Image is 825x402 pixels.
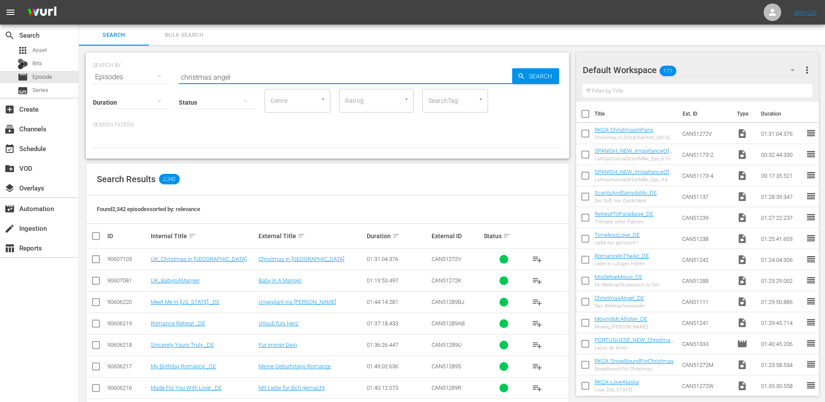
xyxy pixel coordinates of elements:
[737,360,747,370] span: Video
[18,72,28,82] span: Episode
[737,149,747,160] span: Video
[806,191,816,201] span: reorder
[107,363,148,370] div: 90606217
[367,320,429,327] div: 01:37:18.433
[806,338,816,349] span: reorder
[258,256,344,262] a: Christmas In [GEOGRAPHIC_DATA]
[512,68,559,84] button: Search
[258,299,336,305] a: Ungeplant ins [PERSON_NAME]
[595,358,674,364] a: RKCA-SnowBoundForChristmas
[806,233,816,243] span: reorder
[595,324,648,330] div: Moving [PERSON_NAME]
[432,256,461,262] span: CAN51272V
[32,46,47,55] span: Asset
[297,232,305,240] span: sort
[97,174,156,184] span: Search Results
[367,231,429,241] div: Duration
[432,299,464,305] span: CAN51289BJ
[84,30,144,40] span: Search
[107,277,148,284] div: 90607081
[737,128,747,139] span: Video
[758,207,806,228] td: 01:27:22.237
[527,356,548,377] button: playlist_add
[679,186,733,207] td: CAN51137
[737,254,747,265] span: Video
[367,256,429,262] div: 01:31:04.376
[154,30,214,40] span: Bulk Search
[758,144,806,165] td: 00:32:44.330
[402,95,411,103] button: Open
[432,277,461,284] span: CAN51272K
[151,363,216,370] a: My Birthday Romance _DE
[21,2,63,23] img: ans4CAIJ8jUAAAAAAAAAAAAAAAAAAAAAAAAgQb4GAAAAAAAAAAAAAAAAAAAAAAAAJMjXAAAAAAAAAAAAAAAAAAAAAAAAgAT5G...
[4,204,15,214] span: Automation
[679,228,733,249] td: CAN51238
[595,282,659,288] div: Ein Weihnachtswunsch zu Viel
[151,277,200,284] a: UK_BabyInAManger
[367,299,429,305] div: 01:44:14.281
[595,366,674,372] div: SnowBound For Christmas
[107,320,148,327] div: 90606219
[595,316,647,322] a: MovingMcAllister_DE
[737,191,747,202] span: Video
[595,240,640,246] div: Liebe nur geträumt?
[595,169,673,182] a: SPANISH_NEW_ImportanceOfBeingMike_Eps_4-6
[758,312,806,333] td: 01:29:45.714
[677,102,732,126] th: Ext. ID
[93,121,562,129] p: Search Filters:
[595,177,675,183] div: LaImportanciaDeSerMike_Eps_4-6
[595,211,653,217] a: RetreatToParadaise_DE
[595,127,653,133] a: RKCA-ChristmasInParis
[4,183,15,194] span: Overlays
[484,231,524,241] div: Status
[151,342,214,348] a: Sincerely Yours Truly _DE
[432,363,461,370] span: CAN51289S
[532,340,542,350] span: playlist_add
[4,30,15,41] span: Search
[432,384,461,391] span: CAN51289R
[737,317,747,328] span: Video
[18,85,28,96] span: Series
[4,104,15,115] span: Create
[806,359,816,370] span: reorder
[188,232,196,240] span: sort
[737,381,747,391] span: Video
[18,45,28,56] span: Asset
[93,65,170,89] div: Episodes
[258,320,298,327] a: Urlaub fürs Herz
[802,65,812,75] span: more_vert
[258,231,364,241] div: External Title
[527,270,548,291] button: playlist_add
[18,59,28,69] div: Bits
[732,102,756,126] th: Type
[532,383,542,393] span: playlist_add
[97,206,200,212] span: Found 2,342 episodes sorted by: relevance
[802,60,812,81] button: more_vert
[107,384,148,391] div: 90606216
[532,361,542,372] span: playlist_add
[5,7,16,18] span: menu
[477,95,485,103] button: Open
[4,223,15,234] span: Ingestion
[319,95,327,103] button: Open
[679,165,733,186] td: CAN51173-4
[758,123,806,144] td: 01:31:04.376
[806,296,816,307] span: reorder
[595,156,675,162] div: LaImportanciaDeSerMike_Eps_6-10
[367,363,429,370] div: 01:49:02.636
[527,249,548,270] button: playlist_add
[806,212,816,222] span: reorder
[532,275,542,286] span: playlist_add
[794,9,817,16] a: Sign Out
[107,342,148,348] div: 90606218
[595,261,649,267] div: Liebe in Luftigen Höhen
[532,254,542,264] span: playlist_add
[758,228,806,249] td: 01:25:41.603
[595,345,675,351] div: Laços de Amor
[595,387,639,393] div: Love, [US_STATE]
[532,297,542,307] span: playlist_add
[806,317,816,328] span: reorder
[679,144,733,165] td: CAN51173-2
[806,275,816,286] span: reorder
[367,384,429,391] div: 01:40:12.073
